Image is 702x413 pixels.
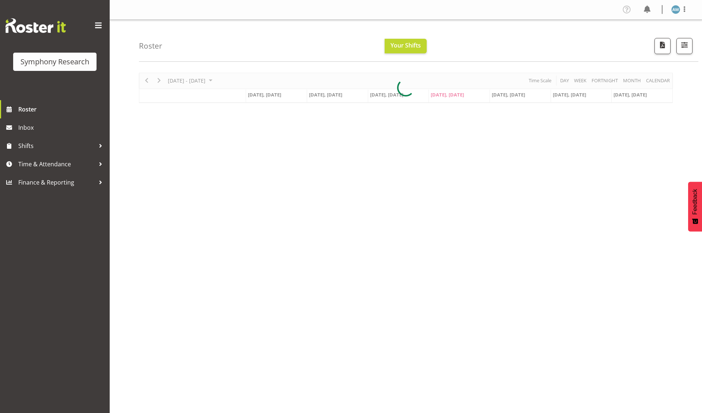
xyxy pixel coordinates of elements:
[18,122,106,133] span: Inbox
[20,56,89,67] div: Symphony Research
[18,140,95,151] span: Shifts
[139,42,162,50] h4: Roster
[676,38,692,54] button: Filter Shifts
[18,177,95,188] span: Finance & Reporting
[5,18,66,33] img: Rosterit website logo
[390,41,421,49] span: Your Shifts
[688,182,702,231] button: Feedback - Show survey
[18,159,95,170] span: Time & Attendance
[654,38,671,54] button: Download a PDF of the roster according to the set date range.
[385,39,427,53] button: Your Shifts
[692,189,698,215] span: Feedback
[18,104,106,115] span: Roster
[671,5,680,14] img: angela-ward1839.jpg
